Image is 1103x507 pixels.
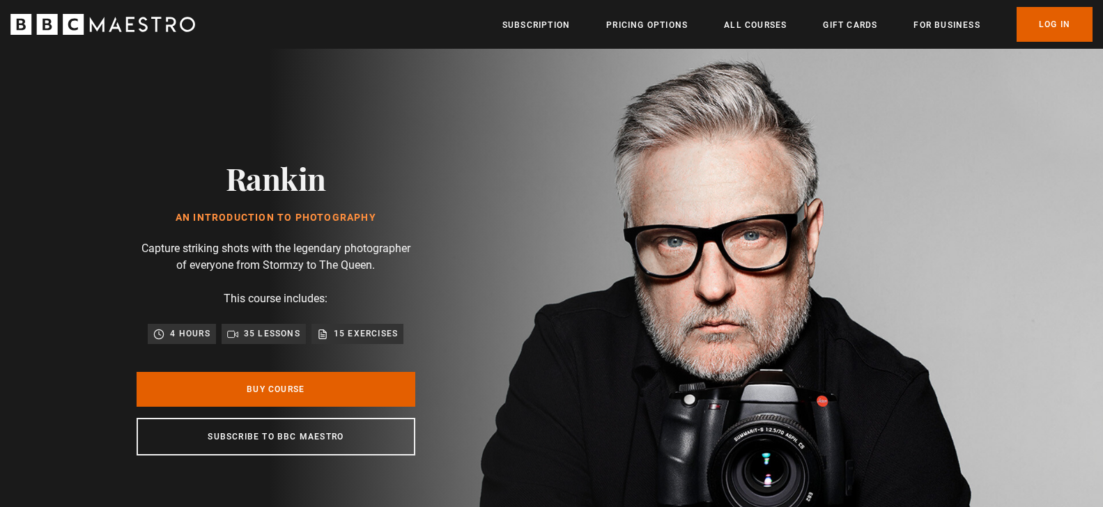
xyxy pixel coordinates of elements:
p: This course includes: [224,290,327,307]
p: 35 lessons [244,327,300,341]
svg: BBC Maestro [10,14,195,35]
p: Capture striking shots with the legendary photographer of everyone from Stormzy to The Queen. [137,240,415,274]
a: Subscribe to BBC Maestro [137,418,415,455]
a: For business [913,18,980,32]
a: Log In [1017,7,1093,42]
a: All Courses [724,18,787,32]
h1: An Introduction to Photography [176,212,376,224]
a: Pricing Options [606,18,688,32]
h2: Rankin [176,160,376,196]
a: Gift Cards [823,18,877,32]
p: 4 hours [170,327,210,341]
a: Subscription [502,18,570,32]
a: Buy Course [137,372,415,407]
nav: Primary [502,7,1093,42]
p: 15 exercises [334,327,398,341]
